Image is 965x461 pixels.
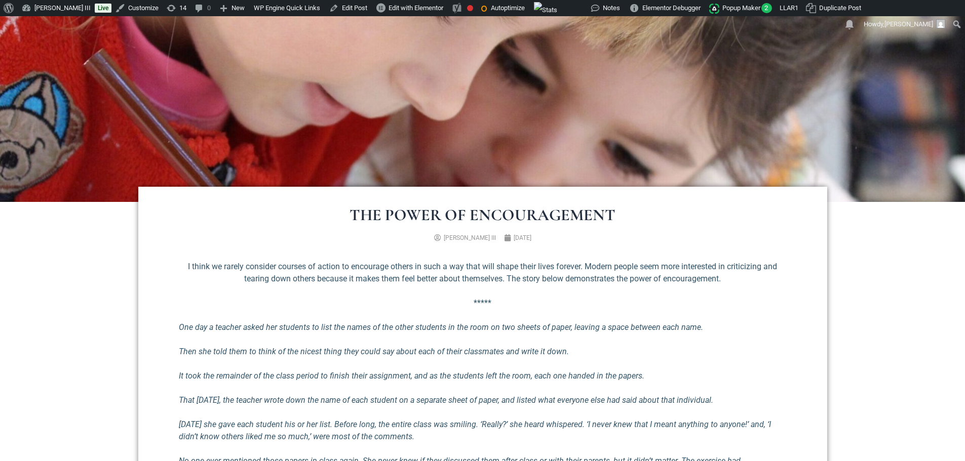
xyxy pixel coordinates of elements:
span: 1 [795,4,798,12]
span: [PERSON_NAME] [884,20,933,28]
span: 2 [761,3,772,13]
a: Howdy, [860,16,949,32]
em: One day a teacher asked her students to list the names of the other students in the room on two s... [179,322,703,332]
a: [DATE] [504,233,531,242]
em: It took the remainder of the class period to finish their assignment, and as the students left th... [179,371,644,381]
span: [PERSON_NAME] III [444,234,496,241]
a: Live [95,4,111,13]
p: I think we rarely consider courses of action to encourage others in such a way that will shape th... [179,261,787,285]
span: Edit with Elementor [389,4,443,12]
em: That [DATE], the teacher wrote down the name of each student on a separate sheet of paper, and li... [179,395,713,405]
em: Then she told them to think of the nicest thing they could say about each of their classmates and... [179,347,569,356]
img: Views over 48 hours. Click for more Jetpack Stats. [534,2,557,18]
em: [DATE] she gave each student his or her list. Before long, the entire class was smiling. ‘Really?... [179,420,771,441]
div: Focus keyphrase not set [467,5,473,11]
time: [DATE] [514,234,531,241]
h1: The Power of Encouragement [179,207,787,223]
